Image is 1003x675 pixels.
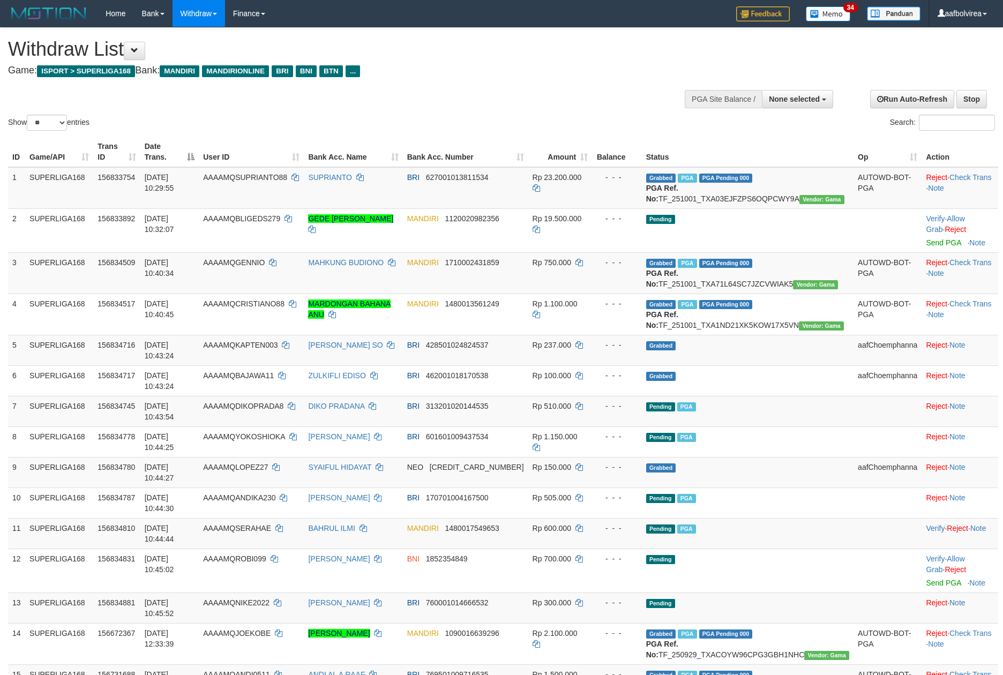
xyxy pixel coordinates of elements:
[646,555,675,564] span: Pending
[8,5,89,21] img: MOTION_logo.png
[642,167,854,209] td: TF_251001_TXA03EJFZPS6OQPCWY9A
[426,493,489,502] span: Copy 170701004167500 to clipboard
[308,371,365,380] a: ZULKIFLI EDISO
[677,524,696,534] span: Marked by aafchhiseyha
[949,402,965,410] a: Note
[596,340,637,350] div: - - -
[308,173,351,182] a: SUPRIANTO
[926,629,947,637] a: Reject
[203,258,265,267] span: AAAAMQGENNIO
[319,65,343,77] span: BTN
[308,341,383,349] a: [PERSON_NAME] SO
[949,371,965,380] a: Note
[25,294,93,335] td: SUPERLIGA168
[8,294,25,335] td: 4
[145,214,174,234] span: [DATE] 10:32:07
[646,372,676,381] span: Grabbed
[8,115,89,131] label: Show entries
[949,258,992,267] a: Check Trans
[922,592,998,623] td: ·
[426,554,468,563] span: Copy 1852354849 to clipboard
[949,341,965,349] a: Note
[25,365,93,396] td: SUPERLIGA168
[922,549,998,592] td: · ·
[308,598,370,607] a: [PERSON_NAME]
[646,640,678,659] b: PGA Ref. No:
[98,173,135,182] span: 156833754
[445,299,499,308] span: Copy 1480013561249 to clipboard
[922,137,998,167] th: Action
[8,518,25,549] td: 11
[203,299,285,308] span: AAAAMQCRISTIANO88
[596,597,637,608] div: - - -
[922,396,998,426] td: ·
[93,137,140,167] th: Trans ID: activate to sort column ascending
[533,629,578,637] span: Rp 2.100.000
[98,463,135,471] span: 156834780
[98,598,135,607] span: 156834881
[407,173,420,182] span: BRI
[926,554,945,563] a: Verify
[685,90,762,108] div: PGA Site Balance /
[922,426,998,457] td: ·
[678,174,697,183] span: Marked by aafsengchandara
[145,299,174,319] span: [DATE] 10:40:45
[407,432,420,441] span: BRI
[969,238,985,247] a: Note
[145,173,174,192] span: [DATE] 10:29:55
[25,549,93,592] td: SUPERLIGA168
[8,335,25,365] td: 5
[926,214,964,234] a: Allow Grab
[646,629,676,639] span: Grabbed
[426,598,489,607] span: Copy 760001014666532 to clipboard
[919,115,995,131] input: Search:
[646,300,676,309] span: Grabbed
[140,137,199,167] th: Date Trans.: activate to sort column descending
[843,3,858,12] span: 34
[804,651,849,660] span: Vendor URL: https://trx31.1velocity.biz
[27,115,67,131] select: Showentries
[445,214,499,223] span: Copy 1120020982356 to clipboard
[407,493,420,502] span: BRI
[25,623,93,664] td: SUPERLIGA168
[928,184,944,192] a: Note
[25,518,93,549] td: SUPERLIGA168
[928,640,944,648] a: Note
[25,487,93,518] td: SUPERLIGA168
[533,173,582,182] span: Rp 23.200.000
[646,463,676,472] span: Grabbed
[922,335,998,365] td: ·
[926,173,947,182] a: Reject
[926,463,947,471] a: Reject
[203,463,268,471] span: AAAAMQLOPEZ27
[646,494,675,503] span: Pending
[203,554,266,563] span: AAAAMQROBI099
[596,492,637,503] div: - - -
[678,629,697,639] span: Marked by aafsengchandara
[949,463,965,471] a: Note
[145,402,174,421] span: [DATE] 10:43:54
[199,137,304,167] th: User ID: activate to sort column ascending
[407,463,423,471] span: NEO
[202,65,269,77] span: MANDIRIONLINE
[426,402,489,410] span: Copy 313201020144535 to clipboard
[646,402,675,411] span: Pending
[970,524,986,532] a: Note
[949,299,992,308] a: Check Trans
[25,167,93,209] td: SUPERLIGA168
[854,294,922,335] td: AUTOWD-BOT-PGA
[949,432,965,441] a: Note
[308,493,370,502] a: [PERSON_NAME]
[642,252,854,294] td: TF_251001_TXA71L64SC7JZCVWIAK5
[922,365,998,396] td: ·
[25,426,93,457] td: SUPERLIGA168
[806,6,851,21] img: Button%20Memo.svg
[854,365,922,396] td: aafChoemphanna
[854,335,922,365] td: aafChoemphanna
[407,402,420,410] span: BRI
[8,208,25,252] td: 2
[926,238,961,247] a: Send PGA
[308,258,384,267] a: MAHKUNG BUDIONO
[596,462,637,472] div: - - -
[926,554,964,574] a: Allow Grab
